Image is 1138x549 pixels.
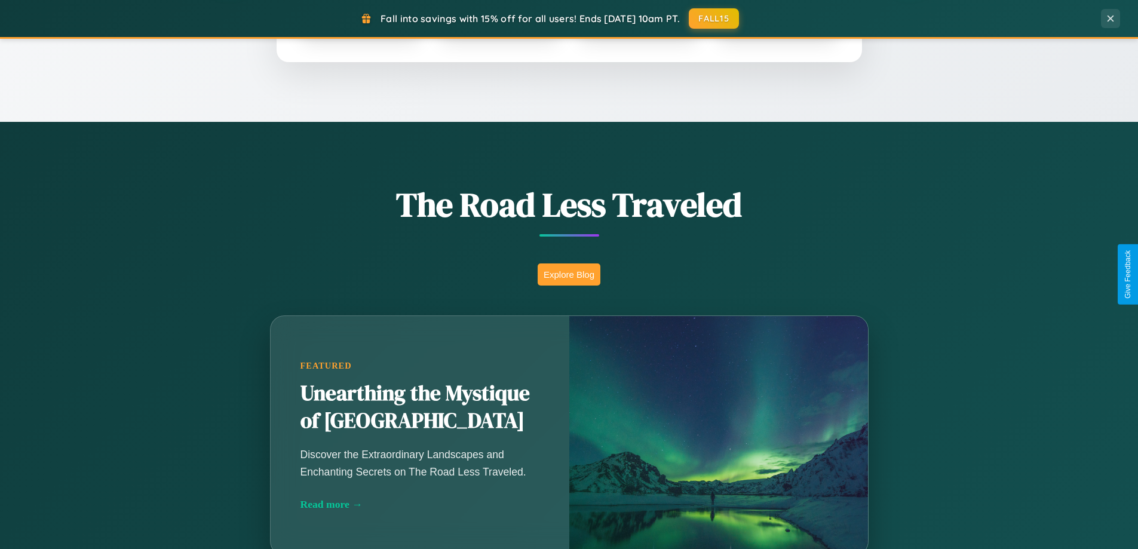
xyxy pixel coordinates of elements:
div: Featured [300,361,539,371]
h2: Unearthing the Mystique of [GEOGRAPHIC_DATA] [300,380,539,435]
div: Give Feedback [1124,250,1132,299]
button: Explore Blog [538,263,600,286]
h1: The Road Less Traveled [211,182,928,228]
span: Fall into savings with 15% off for all users! Ends [DATE] 10am PT. [381,13,680,24]
p: Discover the Extraordinary Landscapes and Enchanting Secrets on The Road Less Traveled. [300,446,539,480]
button: FALL15 [689,8,739,29]
div: Read more → [300,498,539,511]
